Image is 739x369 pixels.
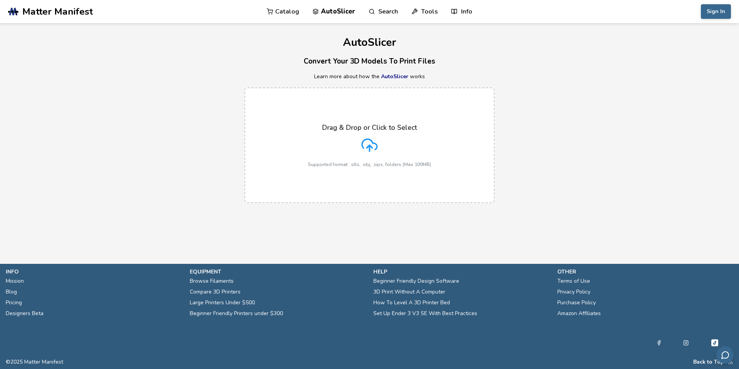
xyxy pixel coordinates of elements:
a: Beginner Friendly Design Software [373,276,459,287]
a: Browse Filaments [190,276,234,287]
a: RSS Feed [728,359,733,365]
a: Set Up Ender 3 V3 SE With Best Practices [373,308,477,319]
a: Compare 3D Printers [190,287,241,297]
span: © 2025 Matter Manifest [6,359,63,365]
p: other [557,268,734,276]
a: Beginner Friendly Printers under $300 [190,308,283,319]
p: equipment [190,268,366,276]
a: Instagram [683,338,689,347]
button: Back to Top [693,359,724,365]
a: Amazon Affiliates [557,308,601,319]
a: 3D Print Without A Computer [373,287,445,297]
span: Matter Manifest [22,6,93,17]
a: AutoSlicer [381,73,408,80]
a: Terms of Use [557,276,590,287]
p: help [373,268,550,276]
a: How To Level A 3D Printer Bed [373,297,450,308]
a: Purchase Policy [557,297,596,308]
a: Blog [6,287,17,297]
a: Privacy Policy [557,287,590,297]
button: Send feedback via email [716,346,734,364]
p: Supported format: .stls, .obj, .zips, folders (Max 100MB) [308,162,431,167]
a: Large Printers Under $500 [190,297,255,308]
a: Designers Beta [6,308,43,319]
p: Drag & Drop or Click to Select [322,124,417,131]
button: Sign In [701,4,731,19]
a: Mission [6,276,24,287]
p: info [6,268,182,276]
a: Pricing [6,297,22,308]
a: Tiktok [710,338,719,347]
a: Facebook [656,338,662,347]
